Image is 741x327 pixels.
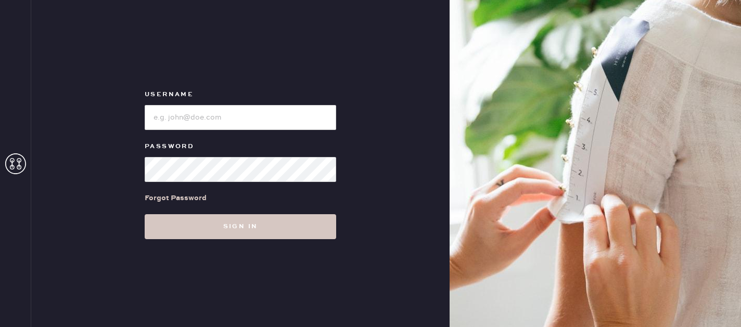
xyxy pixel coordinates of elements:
a: Forgot Password [145,182,207,214]
button: Sign in [145,214,336,239]
label: Password [145,140,336,153]
label: Username [145,88,336,101]
input: e.g. john@doe.com [145,105,336,130]
div: Forgot Password [145,192,207,204]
